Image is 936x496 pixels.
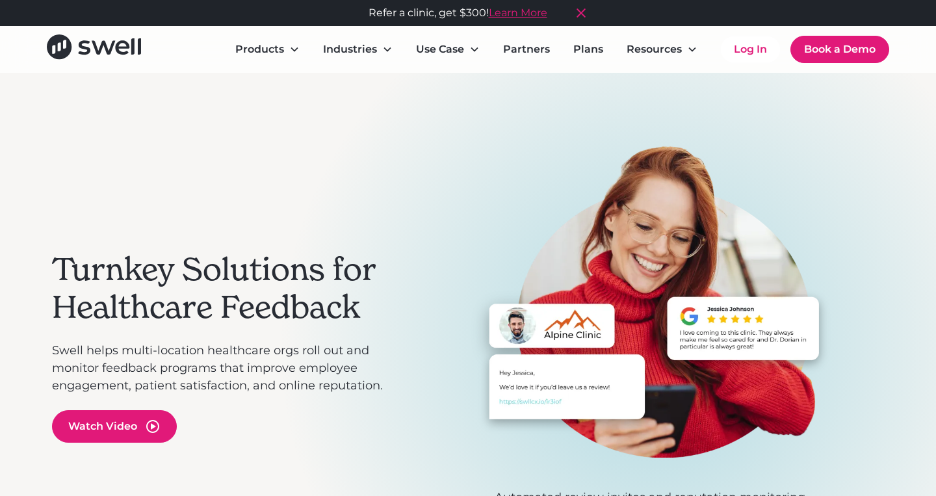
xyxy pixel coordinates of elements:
div: Use Case [416,42,464,57]
p: Swell helps multi-location healthcare orgs roll out and monitor feedback programs that improve em... [52,342,403,395]
div: Products [235,42,284,57]
a: Plans [563,36,614,62]
div: Use Case [406,36,490,62]
div: Industries [323,42,377,57]
div: Resources [616,36,708,62]
div: Resources [627,42,682,57]
iframe: Chat Widget [707,356,936,496]
div: Refer a clinic, get $300! [369,5,547,21]
div: Watch Video [68,419,137,434]
a: open lightbox [52,410,177,443]
a: home [47,34,141,64]
div: Products [225,36,310,62]
div: Industries [313,36,403,62]
a: Book a Demo [790,36,889,63]
h2: Turnkey Solutions for Healthcare Feedback [52,251,403,326]
a: Log In [721,36,780,62]
a: Partners [493,36,560,62]
a: Learn More [489,5,547,21]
